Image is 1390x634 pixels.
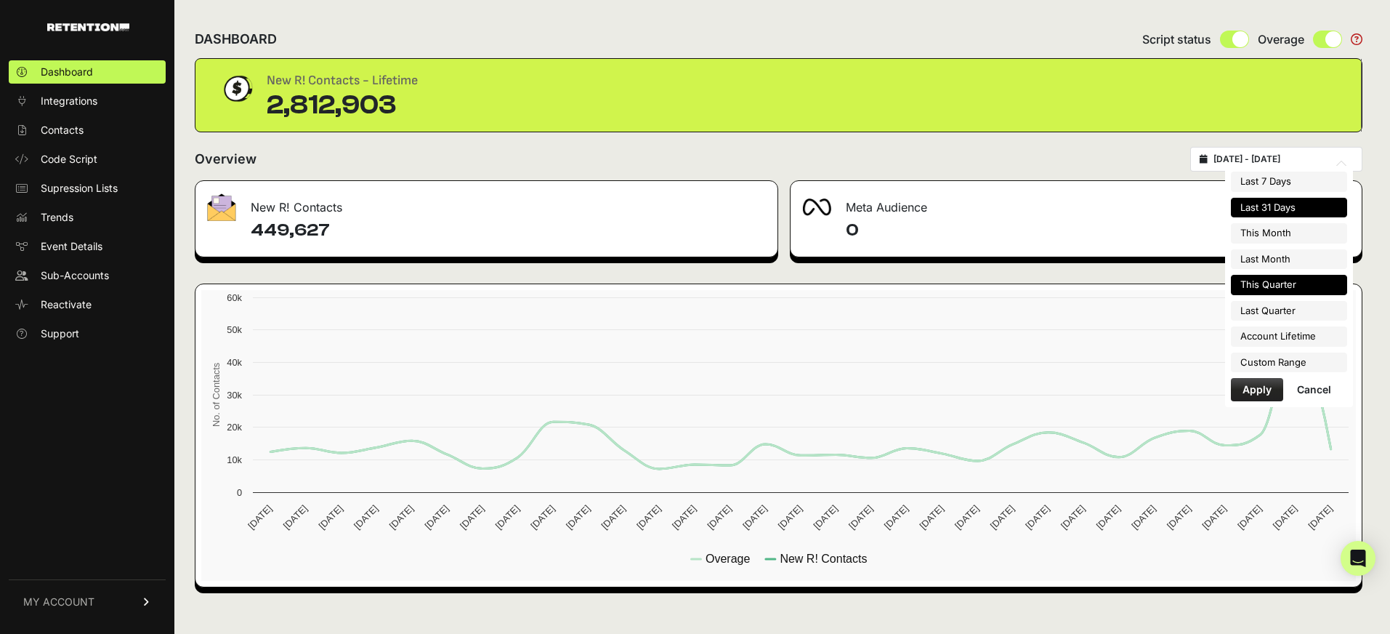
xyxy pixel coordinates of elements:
button: Apply [1231,378,1283,401]
text: [DATE] [281,503,310,531]
text: [DATE] [1165,503,1193,531]
text: [DATE] [1129,503,1157,531]
text: New R! Contacts [780,553,867,565]
text: Overage [706,553,750,565]
span: Event Details [41,239,102,254]
text: 10k [227,454,242,465]
text: [DATE] [670,503,698,531]
a: MY ACCOUNT [9,579,166,624]
span: Code Script [41,152,97,166]
span: Support [41,326,79,341]
div: Meta Audience [791,181,1362,225]
text: 0 [237,487,242,498]
div: Open Intercom Messenger [1341,541,1375,576]
text: [DATE] [564,503,592,531]
text: [DATE] [988,503,1017,531]
span: Supression Lists [41,181,118,196]
div: New R! Contacts - Lifetime [267,71,418,91]
text: [DATE] [493,503,522,531]
text: [DATE] [422,503,450,531]
span: Sub-Accounts [41,268,109,283]
text: [DATE] [387,503,416,531]
text: [DATE] [1235,503,1264,531]
a: Reactivate [9,293,166,316]
li: This Quarter [1231,275,1347,295]
text: 40k [227,357,242,368]
span: MY ACCOUNT [23,595,94,609]
span: Integrations [41,94,97,108]
text: No. of Contacts [211,363,222,427]
h4: 0 [846,219,1351,242]
span: Contacts [41,123,84,137]
text: [DATE] [776,503,804,531]
a: Dashboard [9,60,166,84]
li: Account Lifetime [1231,326,1347,347]
text: [DATE] [246,503,274,531]
h4: 449,627 [251,219,766,242]
text: [DATE] [528,503,557,531]
text: [DATE] [846,503,875,531]
span: Trends [41,210,73,225]
span: Overage [1258,31,1304,48]
text: [DATE] [634,503,663,531]
span: Reactivate [41,297,92,312]
text: 20k [227,422,242,433]
button: Cancel [1285,378,1343,401]
a: Sub-Accounts [9,264,166,287]
text: [DATE] [1059,503,1087,531]
h2: DASHBOARD [195,29,277,49]
div: 2,812,903 [267,91,418,120]
text: [DATE] [811,503,839,531]
text: [DATE] [917,503,945,531]
li: Custom Range [1231,353,1347,373]
li: Last Month [1231,249,1347,270]
text: [DATE] [1306,503,1335,531]
a: Contacts [9,119,166,142]
text: [DATE] [953,503,981,531]
text: [DATE] [458,503,486,531]
a: Supression Lists [9,177,166,200]
a: Event Details [9,235,166,258]
div: New R! Contacts [195,181,777,225]
li: Last 31 Days [1231,198,1347,218]
img: fa-envelope-19ae18322b30453b285274b1b8af3d052b27d846a4fbe8435d1a52b978f639a2.png [207,193,236,221]
text: 60k [227,292,242,303]
a: Trends [9,206,166,229]
img: dollar-coin-05c43ed7efb7bc0c12610022525b4bbbb207c7efeef5aecc26f025e68dcafac9.png [219,71,255,107]
h2: Overview [195,149,256,169]
text: [DATE] [1094,503,1123,531]
span: Dashboard [41,65,93,79]
li: Last Quarter [1231,301,1347,321]
text: [DATE] [706,503,734,531]
text: [DATE] [316,503,344,531]
a: Support [9,322,166,345]
img: Retention.com [47,23,129,31]
a: Code Script [9,148,166,171]
text: [DATE] [740,503,769,531]
text: [DATE] [599,503,628,531]
li: This Month [1231,223,1347,244]
text: 50k [227,324,242,335]
a: Integrations [9,89,166,113]
text: [DATE] [352,503,380,531]
text: [DATE] [1023,503,1051,531]
text: 30k [227,390,242,401]
text: [DATE] [1271,503,1299,531]
text: [DATE] [882,503,910,531]
text: [DATE] [1200,503,1229,531]
span: Script status [1142,31,1211,48]
li: Last 7 Days [1231,172,1347,192]
img: fa-meta-2f981b61bb99beabf952f7030308934f19ce035c18b003e963880cc3fabeebb7.png [802,198,831,216]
